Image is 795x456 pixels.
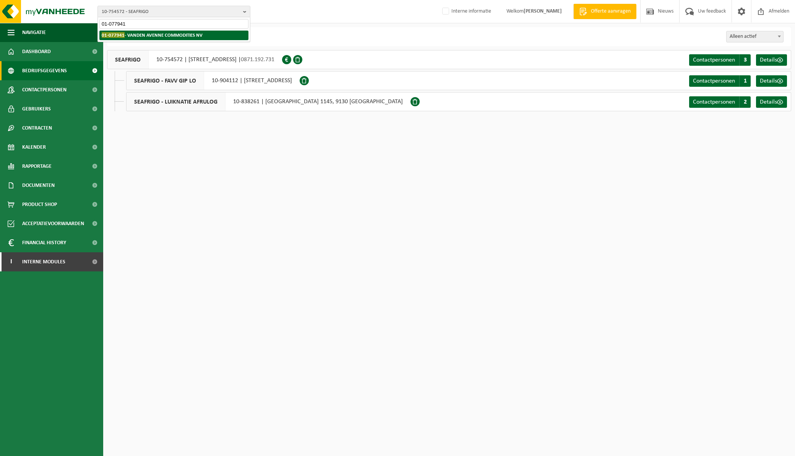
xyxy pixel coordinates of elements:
span: Contactpersonen [693,78,735,84]
span: SEAFRIGO - LUIKNATIE AFRULOG [127,92,226,111]
span: 3 [739,54,751,66]
span: Acceptatievoorwaarden [22,214,84,233]
span: Interne modules [22,252,65,271]
span: Details [760,57,777,63]
strong: - VANDEN AVENNE COMMODITIES NV [102,32,203,38]
span: Navigatie [22,23,46,42]
a: Contactpersonen 3 [689,54,751,66]
span: Offerte aanvragen [589,8,633,15]
span: SEAFRIGO [107,50,149,69]
div: 10-754572 | [STREET_ADDRESS] | [107,50,282,69]
a: Details [756,54,787,66]
button: 10-754572 - SEAFRIGO [97,6,250,17]
span: 2 [739,96,751,108]
span: 01-077941 [102,32,125,38]
span: Alleen actief [727,31,783,42]
span: Bedrijfsgegevens [22,61,67,80]
span: Contactpersonen [693,99,735,105]
span: Kalender [22,138,46,157]
span: Details [760,78,777,84]
span: Details [760,99,777,105]
div: 10-904112 | [STREET_ADDRESS] [126,71,300,90]
a: Offerte aanvragen [573,4,636,19]
span: Dashboard [22,42,51,61]
span: Contactpersonen [22,80,67,99]
span: SEAFRIGO - FAVV GIP LO [127,71,204,90]
label: Interne informatie [441,6,491,17]
span: Contactpersonen [693,57,735,63]
input: Zoeken naar gekoppelde vestigingen [99,19,248,29]
strong: [PERSON_NAME] [524,8,562,14]
span: I [8,252,15,271]
a: Contactpersonen 1 [689,75,751,87]
span: Financial History [22,233,66,252]
span: 10-754572 - SEAFRIGO [102,6,240,18]
span: Contracten [22,118,52,138]
a: Contactpersonen 2 [689,96,751,108]
span: 1 [739,75,751,87]
a: Details [756,96,787,108]
span: Documenten [22,176,55,195]
div: 10-838261 | [GEOGRAPHIC_DATA] 1145, 9130 [GEOGRAPHIC_DATA] [126,92,410,111]
span: Product Shop [22,195,57,214]
span: Rapportage [22,157,52,176]
span: 0871.192.731 [241,57,274,63]
a: Details [756,75,787,87]
span: Gebruikers [22,99,51,118]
